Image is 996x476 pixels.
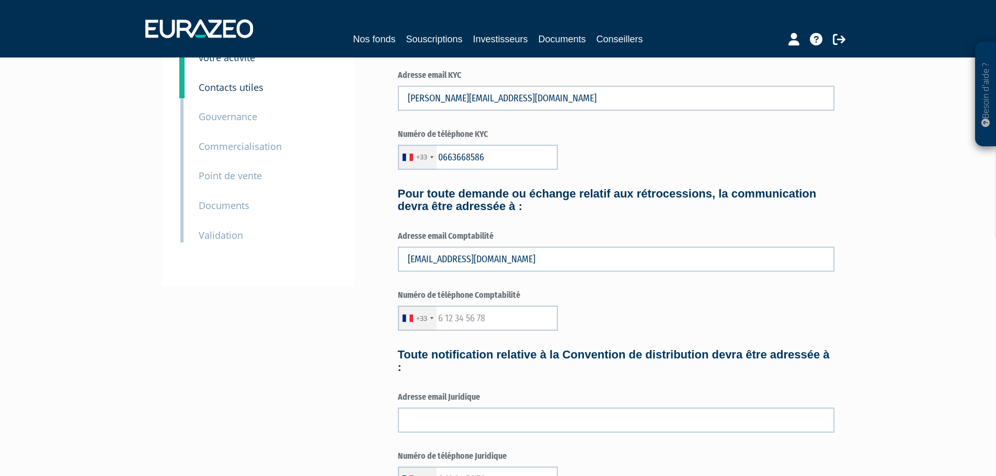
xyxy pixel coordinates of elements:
small: Validation [199,229,243,241]
input: 6 12 34 56 78 [398,145,558,170]
small: Gouvernance [199,110,257,123]
a: 5 [179,66,185,98]
small: Contacts utiles [199,81,264,94]
small: Documents [199,199,249,212]
label: Adresse email Juridique [398,391,834,403]
a: Documents [539,32,586,47]
p: Besoin d'aide ? [980,48,992,142]
a: Conseillers [597,32,643,47]
small: Commercialisation [199,140,282,153]
div: France: +33 [398,145,437,169]
div: +33 [416,152,427,162]
a: Nos fonds [353,32,395,47]
img: 1732889491-logotype_eurazeo_blanc_rvb.png [145,19,253,38]
a: Investisseurs [473,32,528,47]
small: Point de vente [199,169,262,182]
label: Numéro de téléphone Comptabilité [398,289,834,301]
label: Numéro de téléphone KYC [398,129,834,141]
input: 6 12 34 56 78 [398,306,558,331]
label: Numéro de téléphone Juridique [398,450,834,462]
label: Adresse email Comptabilité [398,230,834,242]
h4: Pour toute demande ou échange relatif aux rétrocessions, la communication devra être adressée à : [398,188,834,213]
div: +33 [416,314,427,323]
div: France: +33 [398,306,437,330]
label: Adresse email KYC [398,69,834,82]
h4: Toute notification relative à la Convention de distribution devra être adressée à : [398,349,834,374]
a: Souscriptions [406,32,462,47]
